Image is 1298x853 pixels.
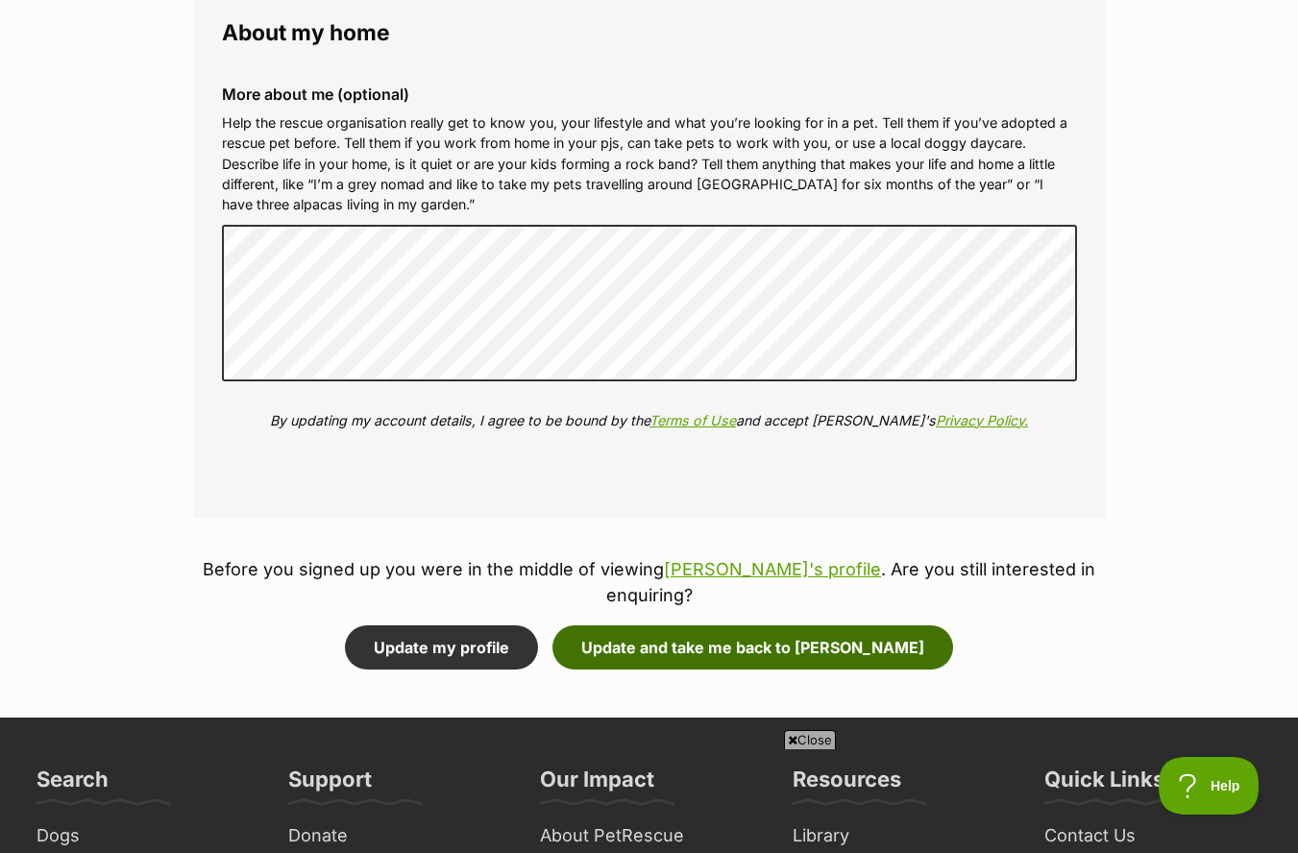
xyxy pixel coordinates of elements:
[552,625,953,670] button: Update and take me back to [PERSON_NAME]
[193,556,1106,608] p: Before you signed up you were in the middle of viewing . Are you still interested in enquiring?
[936,412,1028,428] a: Privacy Policy.
[784,730,836,749] span: Close
[1159,757,1260,815] iframe: Help Scout Beacon - Open
[222,85,1077,103] label: More about me (optional)
[222,112,1077,215] p: Help the rescue organisation really get to know you, your lifestyle and what you’re looking for i...
[29,821,261,851] a: Dogs
[184,757,1115,843] iframe: Advertisement
[664,559,881,579] a: [PERSON_NAME]'s profile
[649,412,736,428] a: Terms of Use
[37,766,109,804] h3: Search
[1037,821,1269,851] a: Contact Us
[222,20,1077,45] legend: About my home
[222,410,1077,430] p: By updating my account details, I agree to be bound by the and accept [PERSON_NAME]'s
[345,625,538,670] button: Update my profile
